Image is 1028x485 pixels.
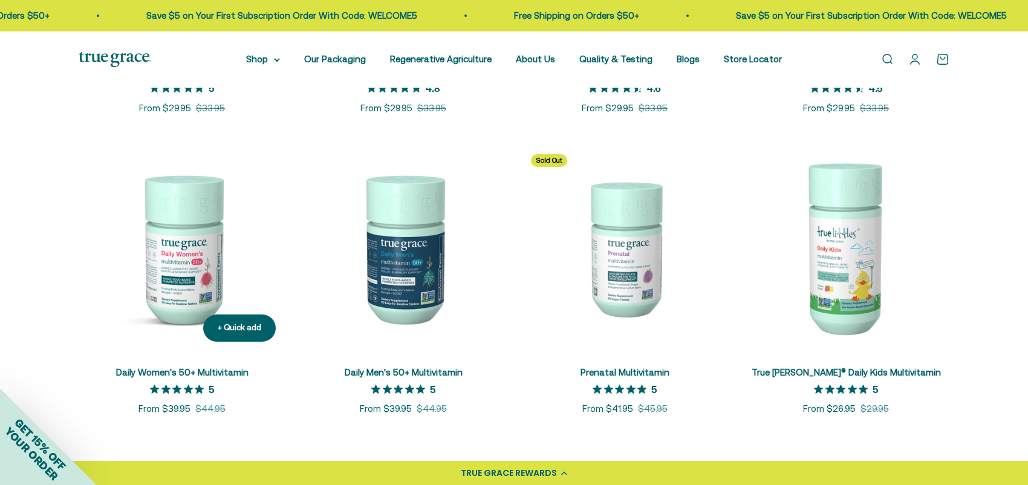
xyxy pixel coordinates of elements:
summary: Shop [246,52,280,67]
sale-price: From $41.95 [582,402,633,416]
sale-price: From $26.95 [803,402,856,416]
p: 4.5 [869,82,882,94]
a: Prenatal Multivitamin [581,367,669,377]
compare-at-price: $33.95 [639,101,668,116]
compare-at-price: $44.95 [195,402,226,416]
div: TRUE GRACE REWARDS [461,467,557,480]
span: 5 out of 5 stars rating in total 6 reviews. [814,380,873,397]
span: 4.8 out of 5 stars rating in total 6 reviews. [367,80,426,97]
sale-price: From $39.95 [360,402,412,416]
p: 5 [209,383,214,395]
img: Daily Men's 50+ Multivitamin [300,145,507,351]
img: True Littles® Daily Kids Multivitamin [743,145,949,351]
p: 5 [651,383,657,395]
a: Quality & Testing [579,54,652,64]
div: + Quick add [218,322,261,334]
span: GET 15% OFF [12,416,68,472]
span: 4.6 out of 5 stars rating in total 25 reviews. [588,80,647,97]
a: Store Locator [724,54,782,64]
sale-price: From $29.95 [139,101,191,116]
span: 5 out of 5 stars rating in total 4 reviews. [371,380,430,397]
span: 5 out of 5 stars rating in total 14 reviews. [150,380,209,397]
sale-price: From $29.95 [803,101,855,116]
img: Daily Women's 50+ Multivitamin [79,145,285,351]
span: 4.5 out of 5 stars rating in total 4 reviews. [810,80,869,97]
a: Daily Men's 50+ Multivitamin [345,367,463,377]
compare-at-price: $33.95 [417,101,446,116]
a: Regenerative Agriculture [390,54,492,64]
p: 5 [873,383,878,395]
p: Save $5 on Your First Subscription Order With Code: WELCOME5 [146,8,417,23]
sale-price: From $29.95 [360,101,412,116]
span: 5 out of 5 stars rating in total 4 reviews. [593,380,651,397]
p: 4.6 [647,82,661,94]
img: Daily Multivitamin to Support a Healthy Mom & Baby* For women during pre-conception, pregnancy, a... [521,145,728,351]
compare-at-price: $33.95 [860,101,889,116]
compare-at-price: $44.95 [417,402,447,416]
p: 5 [430,383,435,395]
a: Free Shipping on Orders $50+ [514,10,639,21]
p: 4.8 [426,82,440,94]
compare-at-price: $29.95 [860,402,889,416]
p: Save $5 on Your First Subscription Order With Code: WELCOME5 [736,8,1007,23]
sale-price: From $39.95 [138,402,190,416]
span: YOUR ORDER [2,425,60,483]
sale-price: From $29.95 [582,101,634,116]
a: Our Packaging [304,54,366,64]
button: + Quick add [203,314,276,342]
span: 5 out of 5 stars rating in total 12 reviews. [150,80,209,97]
a: About Us [516,54,555,64]
a: Blogs [677,54,700,64]
a: Daily Women's 50+ Multivitamin [116,367,249,377]
p: 5 [209,82,214,94]
compare-at-price: $33.95 [196,101,225,116]
compare-at-price: $45.95 [638,402,668,416]
a: True [PERSON_NAME]® Daily Kids Multivitamin [752,367,941,377]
